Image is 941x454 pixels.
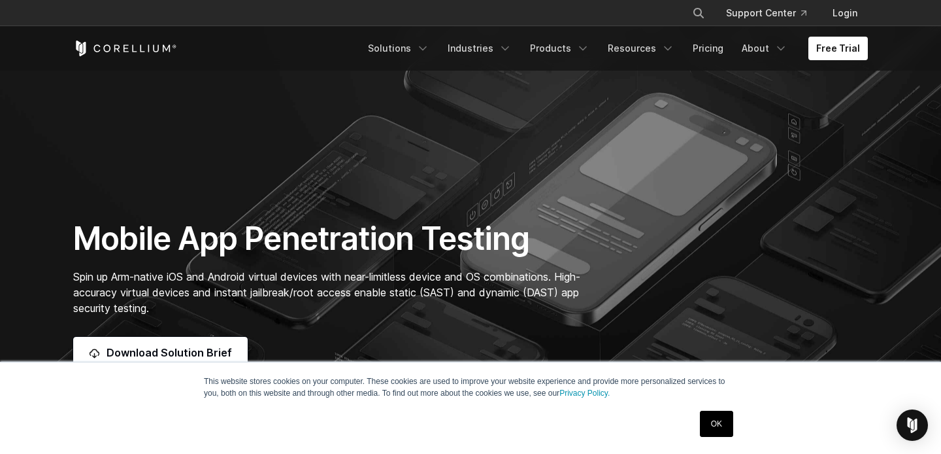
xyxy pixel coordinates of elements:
div: Navigation Menu [360,37,868,60]
a: Support Center [716,1,817,25]
a: Login [822,1,868,25]
span: Spin up Arm-native iOS and Android virtual devices with near-limitless device and OS combinations... [73,270,580,315]
button: Search [687,1,710,25]
a: Corellium Home [73,41,177,56]
a: Industries [440,37,520,60]
a: Free Trial [808,37,868,60]
p: This website stores cookies on your computer. These cookies are used to improve your website expe... [204,375,737,399]
a: About [734,37,795,60]
div: Open Intercom Messenger [897,410,928,441]
a: Solutions [360,37,437,60]
a: Resources [600,37,682,60]
a: Products [522,37,597,60]
span: Download Solution Brief [107,345,232,360]
a: OK [700,411,733,437]
div: Navigation Menu [676,1,868,25]
a: Pricing [685,37,731,60]
h1: Mobile App Penetration Testing [73,219,594,258]
a: Download Solution Brief [73,337,248,368]
a: Privacy Policy. [559,389,610,398]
